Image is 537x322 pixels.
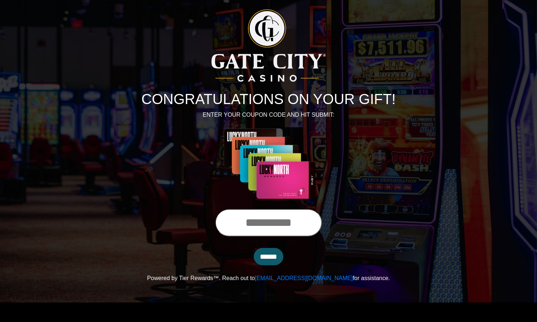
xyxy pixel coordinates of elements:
[147,275,390,281] span: Powered by Tier Rewards™. Reach out to for assistance.
[211,9,326,82] img: Logo
[204,128,333,200] img: Center Image
[68,90,469,108] h1: CONGRATULATIONS ON YOUR GIFT!
[255,275,353,281] a: [EMAIL_ADDRESS][DOMAIN_NAME]
[68,111,469,119] p: ENTER YOUR COUPON CODE AND HIT SUBMIT:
